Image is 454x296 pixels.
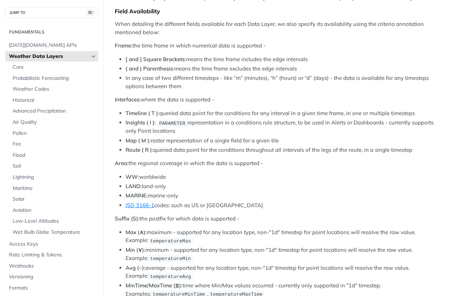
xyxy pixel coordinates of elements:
strong: Map ( M ): [126,137,151,144]
p: When detailing the different fields available for each Data Layer, we also specify its availabili... [115,20,443,36]
strong: Insights ( I ): [126,119,156,126]
strong: MARINE: [126,192,148,199]
a: [DATE][DOMAIN_NAME] APIs [5,40,98,51]
a: Air Quality [9,117,98,128]
span: Rate Limiting & Tokens [9,251,96,259]
span: Core [13,64,96,71]
a: Weather Data LayersHide subpages for Weather Data Layers [5,51,98,62]
strong: Timeline ( T ): [126,110,159,117]
strong: Interfaces: [115,96,141,103]
a: ISO 3166-1 [126,202,154,209]
span: Wet Bulb Globe Temperature [13,229,96,236]
span: temperatureMin [150,256,191,261]
a: Solar [9,194,98,205]
a: Probabilistic Forecasting [9,73,98,84]
a: Formats [5,283,98,293]
a: Wet Bulb Globe Temperature [9,227,98,238]
span: Lightning [13,174,96,181]
li: minimum - supported for any location type, non-"1d" timestep for point locations will resolve the... [126,246,443,263]
span: Pollen [13,130,96,137]
li: codes: such as US or [GEOGRAPHIC_DATA] [126,201,443,210]
span: Versioning [9,273,96,281]
span: Advanced Precipitation [13,108,96,115]
span: [DATE][DOMAIN_NAME] APIs [9,42,96,49]
span: Flood [13,152,96,159]
span: Aviation [13,207,96,214]
strong: MinTime/MaxTime (⧖): [126,282,182,289]
strong: Suffix (S): [115,215,140,222]
a: Versioning [5,272,98,282]
a: Soil [9,161,98,172]
a: Webhooks [5,261,98,272]
a: Low-Level Altitudes [9,216,98,227]
button: Hide subpages for Weather Data Layers [91,54,96,59]
li: means the time frame includes the edge intervals [126,55,443,64]
span: Air Quality [13,119,96,126]
strong: Area: [115,160,128,167]
p: the postfix for which data is supported - [115,215,443,223]
span: Historical [13,97,96,104]
a: Flood [9,150,98,161]
div: Field Availability [115,8,443,15]
li: representation in a conditions rule structure, to be used in Alerts or Dashboards - currently sup... [126,119,443,135]
a: Weather Codes [9,84,98,95]
span: temperatureMax [150,238,191,243]
h2: Fundamentals [5,29,98,35]
li: raster representation of a single field for a given tile [126,137,443,145]
a: Aviation [9,205,98,216]
p: the time frame in which numerical data is supported - [115,42,443,50]
a: Access Keys [5,239,98,250]
a: Pollen [9,128,98,139]
span: Soil [13,163,96,170]
span: Maritime [13,185,96,192]
span: Formats [9,284,96,292]
span: temperatureAvg [150,274,191,279]
strong: ( and ) Parenthesis: [126,65,174,72]
li: maximum - supported for any location type, non-"1d" timestep for point locations will resolve the... [126,228,443,245]
a: Fire [9,139,98,150]
strong: Max (∧): [126,229,147,236]
strong: Route ( R ): [126,146,153,153]
p: the regional coverage in which the data is supported - [115,159,443,168]
a: Historical [9,95,98,106]
li: marine-only [126,192,443,200]
span: ⌘/ [86,10,94,16]
li: land-only [126,182,443,191]
li: means the time frame excludes the edge intervals [126,65,443,73]
strong: WW: [126,173,139,180]
span: PARAMETER [159,120,185,126]
strong: Min (∨): [126,246,145,253]
span: Weather Data Layers [9,53,89,60]
button: JUMP TO⌘/ [5,7,98,18]
a: Advanced Precipitation [9,106,98,117]
li: queried data point for the conditions for any interval in a given time frame, in one or multiple ... [126,109,443,118]
strong: Avg (~): [126,264,145,271]
li: queried data point for the conditions throughout all intervals of the legs of the route, in a sin... [126,146,443,154]
span: Probabilistic Forecasting [13,75,96,82]
span: Fire [13,141,96,148]
li: average - supported for any location type, non-"1d" timestep for point locations will resolve the... [126,264,443,281]
span: Webhooks [9,263,96,270]
a: Maritime [9,183,98,194]
strong: [ and ] Square Brackets: [126,56,186,63]
p: where the data is supported - [115,96,443,104]
span: Access Keys [9,241,96,248]
strong: LAND: [126,183,142,190]
a: Lightning [9,172,98,183]
a: Rate Limiting & Tokens [5,250,98,260]
li: worldwide [126,173,443,181]
span: Low-Level Altitudes [13,218,96,225]
li: In any case of two different timesteps - like “m” (minutes), “h” (hours) or “d” (days) - the data... [126,74,443,90]
span: Solar [13,196,96,203]
strong: Frame: [115,42,132,49]
a: Core [9,62,98,73]
span: Weather Codes [13,86,96,93]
